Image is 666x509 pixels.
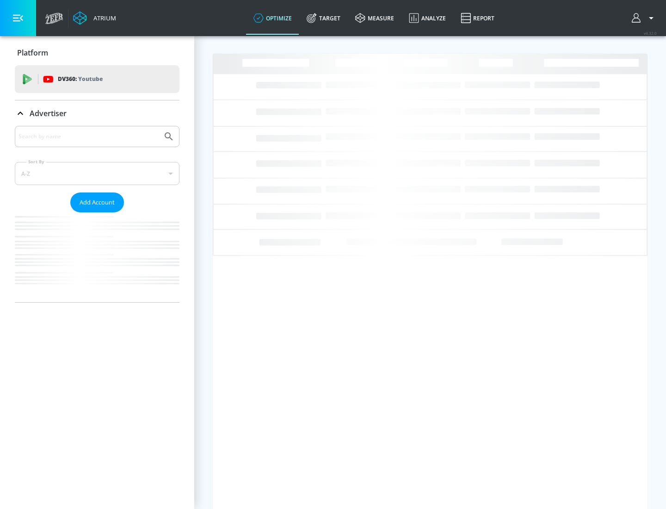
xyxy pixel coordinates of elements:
input: Search by name [18,130,159,143]
p: Youtube [78,74,103,84]
div: Advertiser [15,126,179,302]
a: Report [453,1,502,35]
a: measure [348,1,401,35]
div: A-Z [15,162,179,185]
a: Analyze [401,1,453,35]
p: DV360: [58,74,103,84]
div: Platform [15,40,179,66]
span: Add Account [80,197,115,208]
div: DV360: Youtube [15,65,179,93]
span: v 4.32.0 [644,31,657,36]
label: Sort By [26,159,46,165]
div: Advertiser [15,100,179,126]
div: Atrium [90,14,116,22]
p: Platform [17,48,48,58]
a: Atrium [73,11,116,25]
p: Advertiser [30,108,67,118]
button: Add Account [70,192,124,212]
a: Target [299,1,348,35]
a: optimize [246,1,299,35]
nav: list of Advertiser [15,212,179,302]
